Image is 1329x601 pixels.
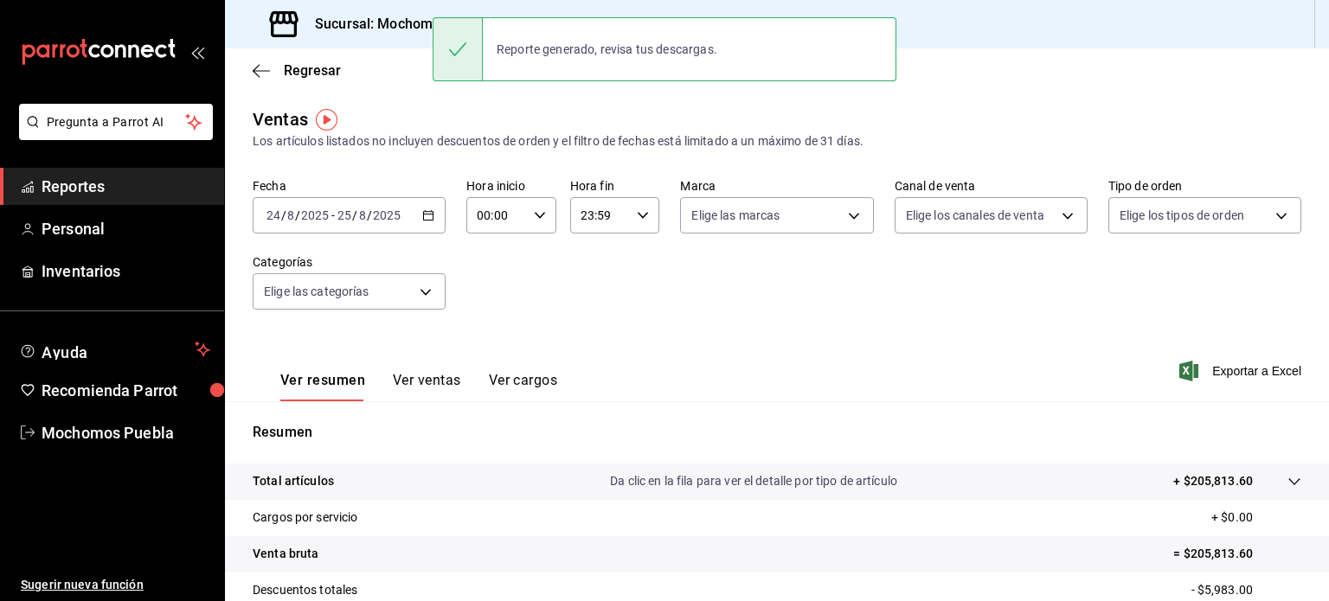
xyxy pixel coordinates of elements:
p: Venta bruta [253,545,318,563]
div: Ventas [253,106,308,132]
div: Reporte generado, revisa tus descargas. [483,30,731,68]
input: ---- [300,208,330,222]
span: / [295,208,300,222]
button: Pregunta a Parrot AI [19,104,213,140]
p: + $0.00 [1211,508,1301,527]
span: Regresar [284,62,341,79]
label: Tipo de orden [1108,180,1301,192]
span: Recomienda Parrot [42,379,210,402]
a: Pregunta a Parrot AI [12,125,213,144]
button: Exportar a Excel [1183,361,1301,381]
p: Da clic en la fila para ver el detalle por tipo de artículo [610,472,897,490]
span: Elige los tipos de orden [1120,207,1244,224]
input: ---- [372,208,401,222]
button: Ver cargos [489,372,558,401]
span: Mochomos Puebla [42,421,210,444]
span: / [352,208,357,222]
p: Total artículos [253,472,334,490]
button: open_drawer_menu [190,45,204,59]
p: = $205,813.60 [1173,545,1301,563]
p: Resumen [253,422,1301,443]
label: Canal de venta [895,180,1088,192]
label: Hora fin [570,180,660,192]
button: Ver ventas [393,372,461,401]
span: Inventarios [42,259,210,283]
span: Pregunta a Parrot AI [47,113,186,131]
label: Marca [680,180,873,192]
label: Fecha [253,180,446,192]
input: -- [286,208,295,222]
div: navigation tabs [280,372,557,401]
button: Ver resumen [280,372,365,401]
input: -- [358,208,367,222]
span: Elige los canales de venta [906,207,1044,224]
input: -- [266,208,281,222]
img: Tooltip marker [316,109,337,131]
span: Elige las marcas [691,207,780,224]
p: + $205,813.60 [1173,472,1253,490]
h3: Sucursal: Mochomos ([GEOGRAPHIC_DATA]) [301,14,597,35]
span: Ayuda [42,339,188,360]
span: / [281,208,286,222]
p: - $5,983.00 [1191,581,1301,599]
p: Descuentos totales [253,581,357,599]
label: Categorías [253,256,446,268]
input: -- [337,208,352,222]
span: / [367,208,372,222]
span: Reportes [42,175,210,198]
p: Cargos por servicio [253,508,358,527]
span: - [331,208,335,222]
div: Los artículos listados no incluyen descuentos de orden y el filtro de fechas está limitado a un m... [253,132,1301,150]
button: Regresar [253,62,341,79]
span: Personal [42,217,210,240]
span: Sugerir nueva función [21,576,210,594]
label: Hora inicio [466,180,556,192]
span: Elige las categorías [264,283,369,300]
